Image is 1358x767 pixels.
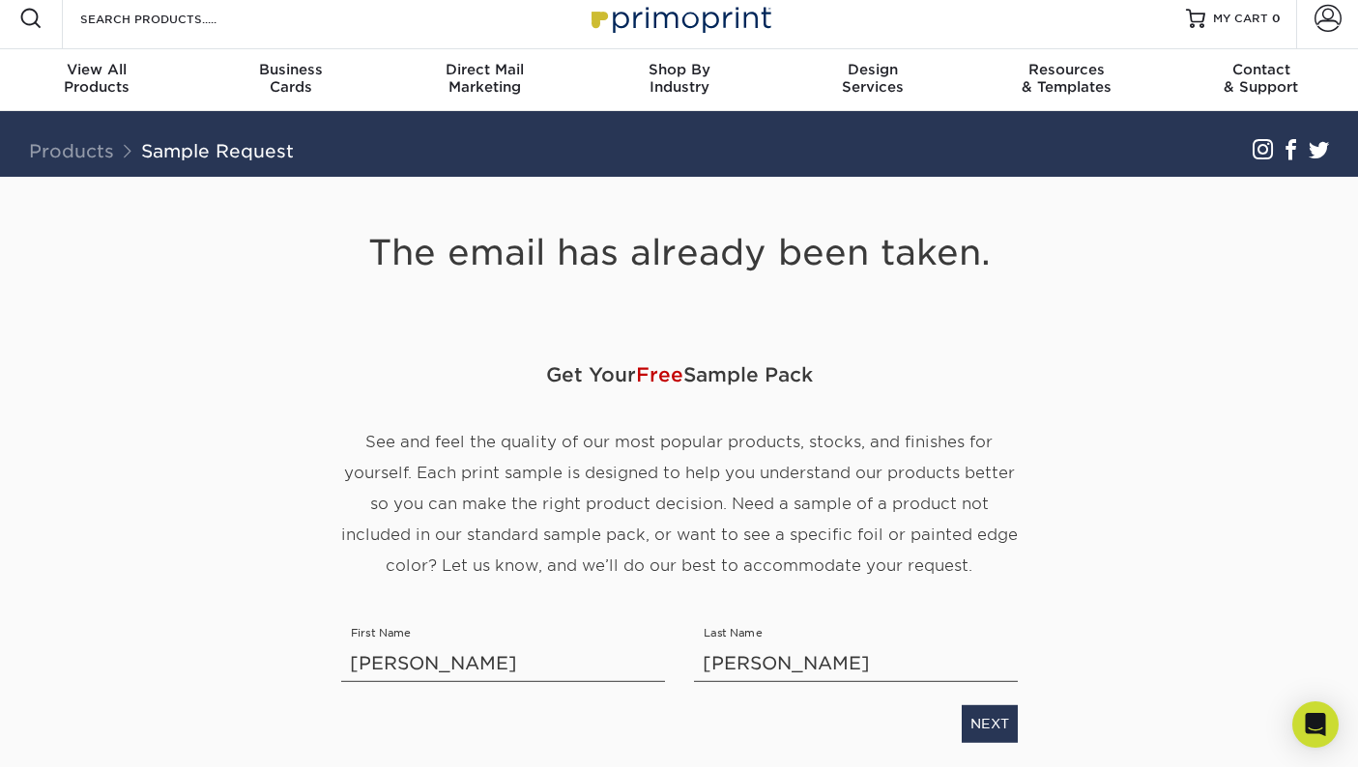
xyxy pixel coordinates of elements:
div: Services [776,61,970,96]
div: & Support [1164,61,1358,96]
span: MY CART [1213,11,1268,27]
span: Contact [1164,61,1358,78]
a: Sample Request [141,140,294,161]
span: Direct Mail [388,61,582,78]
div: Cards [194,61,389,96]
span: Shop By [582,61,776,78]
a: Resources& Templates [970,49,1165,111]
div: Open Intercom Messenger [1292,701,1339,748]
input: SEARCH PRODUCTS..... [78,7,267,30]
a: DesignServices [776,49,970,111]
span: Business [194,61,389,78]
h1: The email has already been taken. [341,231,1018,274]
span: Design [776,61,970,78]
span: 0 [1272,12,1281,25]
div: Industry [582,61,776,96]
iframe: Google Customer Reviews [5,708,164,760]
a: Direct MailMarketing [388,49,582,111]
a: Products [29,140,114,161]
div: Marketing [388,61,582,96]
a: Shop ByIndustry [582,49,776,111]
span: See and feel the quality of our most popular products, stocks, and finishes for yourself. Each pr... [341,433,1018,575]
a: NEXT [962,705,1018,742]
a: Contact& Support [1164,49,1358,111]
div: & Templates [970,61,1165,96]
span: Get Your Sample Pack [341,346,1018,404]
span: Free [636,363,683,386]
span: Resources [970,61,1165,78]
a: BusinessCards [194,49,389,111]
